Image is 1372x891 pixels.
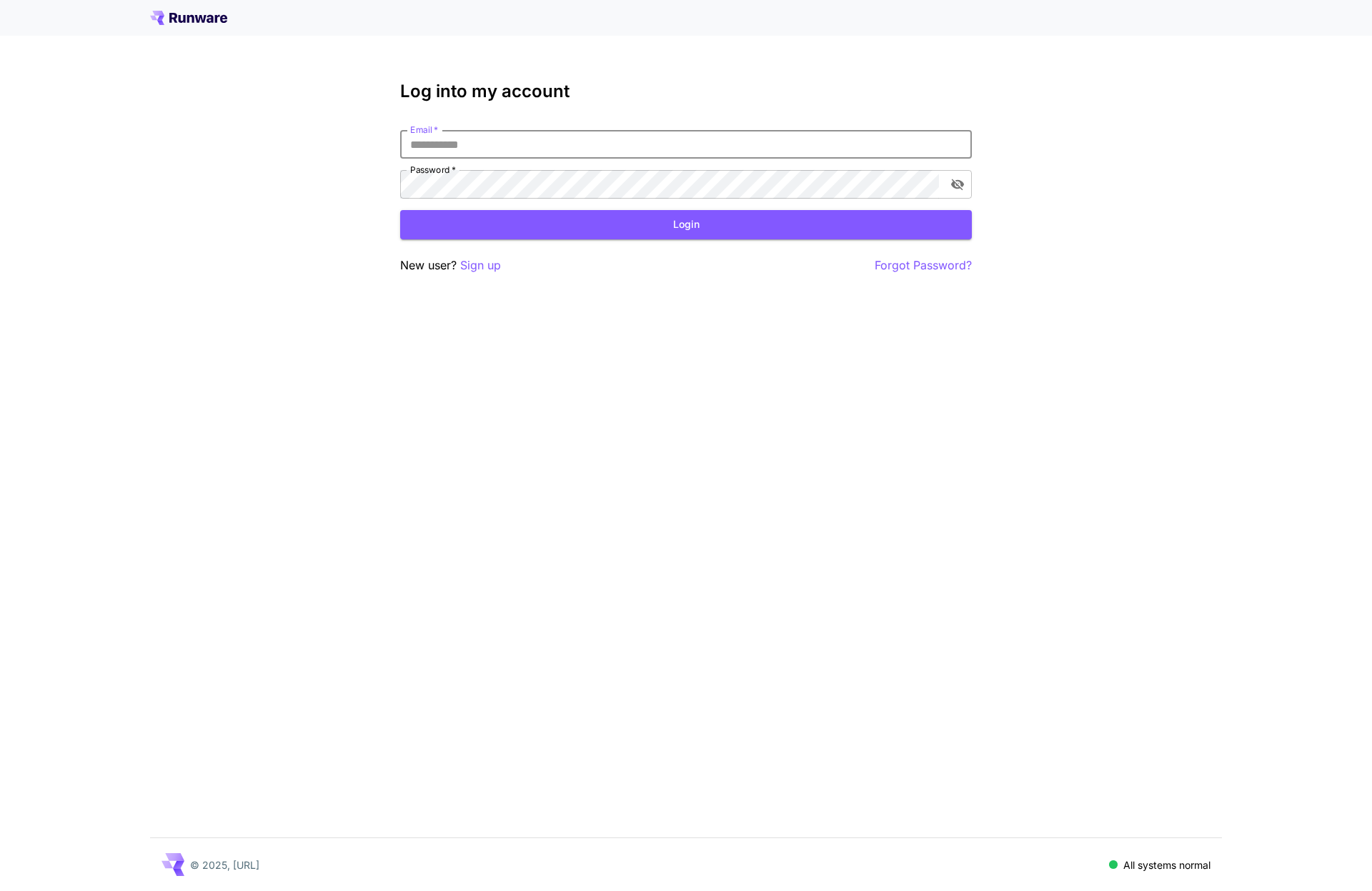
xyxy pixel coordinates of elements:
button: toggle password visibility [945,171,970,197]
button: Login [400,210,972,239]
label: Email [410,124,438,136]
p: New user? [400,257,501,274]
p: All systems normal [1123,857,1211,872]
h3: Log into my account [400,81,972,101]
button: Forgot Password? [875,257,972,274]
label: Password [410,164,456,176]
button: Sign up [460,257,501,274]
p: © 2025, [URL] [190,857,259,872]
